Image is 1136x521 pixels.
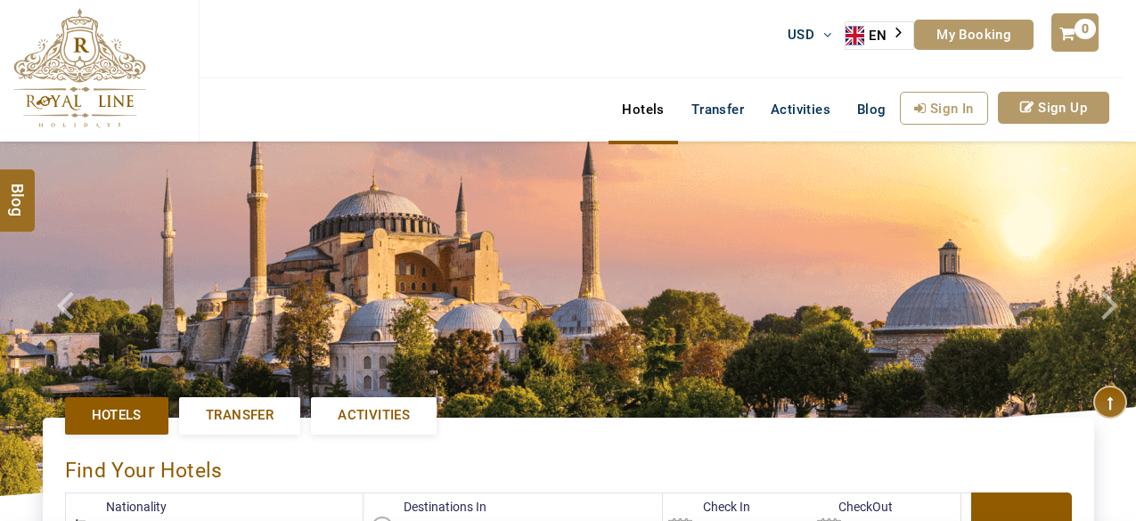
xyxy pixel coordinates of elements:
[65,397,168,434] a: Hotels
[900,92,988,125] a: Sign In
[92,406,142,425] span: Hotels
[998,92,1109,124] a: Sign Up
[338,406,410,425] span: Activities
[1051,13,1098,52] a: 0
[845,21,914,50] div: Language
[846,22,913,49] a: EN
[179,397,300,434] a: Transfer
[6,183,29,199] span: Blog
[34,142,91,496] a: Check next prev
[845,21,914,50] aside: Language selected: English
[1079,142,1136,496] a: Check next image
[757,92,844,127] a: Activities
[206,406,274,425] span: Transfer
[812,498,893,516] label: CheckOut
[663,498,750,516] label: Check In
[311,397,437,434] a: Activities
[609,92,677,127] a: Hotels
[65,440,1072,493] div: Find Your Hotels
[678,92,757,127] a: Transfer
[914,20,1034,50] a: My Booking
[66,498,167,516] label: Nationality
[1075,19,1096,39] span: 0
[844,92,900,127] a: Blog
[13,8,146,128] img: The Royal Line Holidays
[857,102,887,118] span: Blog
[364,498,486,516] label: Destinations In
[788,27,814,43] span: USD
